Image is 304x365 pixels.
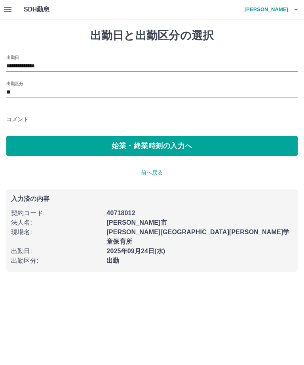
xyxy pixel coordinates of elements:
[6,29,298,42] h1: 出勤日と出勤区分の選択
[6,54,19,60] label: 出勤日
[106,229,289,245] b: [PERSON_NAME][GEOGRAPHIC_DATA][PERSON_NAME]学童保育所
[6,80,23,86] label: 出勤区分
[106,219,167,226] b: [PERSON_NAME]市
[6,136,298,156] button: 始業・終業時刻の入力へ
[106,257,119,264] b: 出勤
[11,196,293,202] p: 入力済の内容
[106,248,165,254] b: 2025年09月24日(水)
[11,227,102,237] p: 現場名 :
[11,247,102,256] p: 出勤日 :
[11,218,102,227] p: 法人名 :
[106,210,135,216] b: 40718012
[6,168,298,177] p: 前へ戻る
[11,256,102,266] p: 出勤区分 :
[11,208,102,218] p: 契約コード :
